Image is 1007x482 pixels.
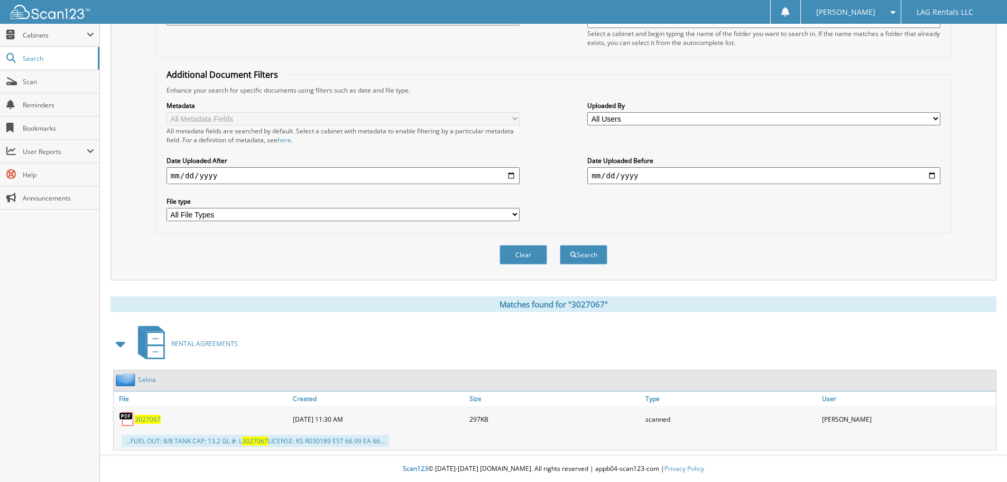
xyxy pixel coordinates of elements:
[816,9,875,15] span: [PERSON_NAME]
[23,54,93,63] span: Search
[167,167,520,184] input: start
[23,170,94,179] span: Help
[100,456,1007,482] div: © [DATE]-[DATE] [DOMAIN_NAME]. All rights reserved | appb04-scan123-com |
[167,156,520,165] label: Date Uploaded After
[587,167,940,184] input: end
[23,77,94,86] span: Scan
[819,408,996,430] div: [PERSON_NAME]
[161,69,283,80] legend: Additional Document Filters
[500,245,547,265] button: Clear
[135,415,161,424] a: 3027067
[23,31,87,40] span: Cabinets
[278,135,291,144] a: here
[161,86,946,95] div: Enhance your search for specific documents using filters such as date and file type.
[23,194,94,203] span: Announcements
[467,392,643,406] a: Size
[587,156,940,165] label: Date Uploaded Before
[23,124,94,133] span: Bookmarks
[242,436,268,445] span: 3027067
[23,101,94,110] span: Reminders
[664,464,704,473] a: Privacy Policy
[167,197,520,206] label: File type
[114,392,290,406] a: File
[11,5,90,19] img: scan123-logo-white.svg
[167,101,520,110] label: Metadata
[138,375,156,384] a: Salina
[116,373,138,386] img: folder2.png
[122,435,389,447] div: ...FUEL OUT: 8/8 TANK CAP: 13.2 GL #: L LICENSE: KS R030189 EST 66.99 EA 66...
[290,392,467,406] a: Created
[290,408,467,430] div: [DATE] 11:30 AM
[171,339,238,348] span: RENTAL AGREEMENTS
[403,464,428,473] span: Scan123
[819,392,996,406] a: User
[110,296,996,312] div: Matches found for "3027067"
[587,101,940,110] label: Uploaded By
[119,411,135,427] img: PDF.png
[560,245,607,265] button: Search
[917,9,973,15] span: LAG Rentals LLC
[587,29,940,47] div: Select a cabinet and begin typing the name of the folder you want to search in. If the name match...
[23,147,87,156] span: User Reports
[132,323,238,365] a: RENTAL AGREEMENTS
[643,408,819,430] div: scanned
[167,126,520,144] div: All metadata fields are searched by default. Select a cabinet with metadata to enable filtering b...
[467,408,643,430] div: 297KB
[643,392,819,406] a: Type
